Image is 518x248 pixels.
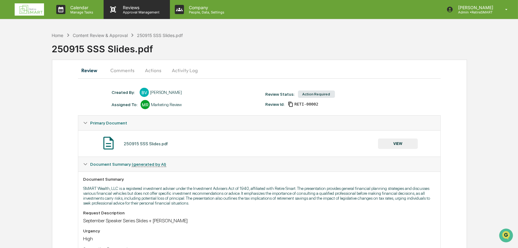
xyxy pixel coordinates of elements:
[378,139,418,149] button: VIEW
[78,63,105,78] button: Review
[90,162,166,167] span: Document Summary
[4,86,41,97] a: 🔎Data Lookup
[78,157,440,172] div: Document Summary (generated by AI)
[184,10,227,14] p: People, Data, Settings
[167,63,203,78] button: Activity Log
[150,90,182,95] div: [PERSON_NAME]
[105,63,139,78] button: Comments
[42,75,78,86] a: 🗄️Attestations
[65,10,96,14] p: Manage Tasks
[124,141,168,146] div: 250915 SSS Slides.pdf
[112,102,138,107] div: Assigned To:
[52,33,64,38] div: Home
[132,162,166,167] u: (generated by AI)
[78,130,440,157] div: Primary Document
[6,89,11,94] div: 🔎
[12,77,39,83] span: Preclearance
[15,3,44,16] img: logo
[184,5,227,10] p: Company
[21,53,77,58] div: We're available if you need us!
[83,186,435,205] p: SMART Wealth, LLC is a registered investment adviser under the Investment Advisers Act of 1940, a...
[6,13,111,23] p: How can we help?
[453,5,496,10] p: [PERSON_NAME]
[295,102,318,107] span: 89a9d320-8e3e-408c-bb86-74066e2efc69
[137,33,183,38] div: 250915 SSS Slides.pdf
[90,120,127,125] span: Primary Document
[83,177,435,182] div: Document Summary
[50,77,76,83] span: Attestations
[78,63,441,78] div: secondary tabs example
[4,75,42,86] a: 🖐️Preclearance
[151,102,182,107] div: Marketing Review
[61,104,74,108] span: Pylon
[266,92,295,97] div: Review Status:
[73,33,128,38] div: Content Review & Approval
[141,100,150,109] div: MR
[6,47,17,58] img: 1746055101610-c473b297-6a78-478c-a979-82029cc54cd1
[83,228,435,233] div: Urgency
[112,90,137,95] div: Created By: ‎ ‎
[453,10,496,14] p: Admin • RetireSMART
[44,78,49,83] div: 🗄️
[101,135,116,151] img: Document Icon
[78,116,440,130] div: Primary Document
[83,218,435,224] div: September Speaker Series Slides + [PERSON_NAME]
[104,49,111,56] button: Start new chat
[118,10,163,14] p: Approval Management
[139,63,167,78] button: Actions
[118,5,163,10] p: Reviews
[298,91,335,98] div: Action Required
[498,228,515,244] iframe: Open customer support
[43,103,74,108] a: Powered byPylon
[83,210,435,215] div: Request Description
[12,89,39,95] span: Data Lookup
[140,88,149,97] div: BV
[266,102,285,107] div: Review Id:
[21,47,100,53] div: Start new chat
[83,236,435,242] div: High
[65,5,96,10] p: Calendar
[6,78,11,83] div: 🖐️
